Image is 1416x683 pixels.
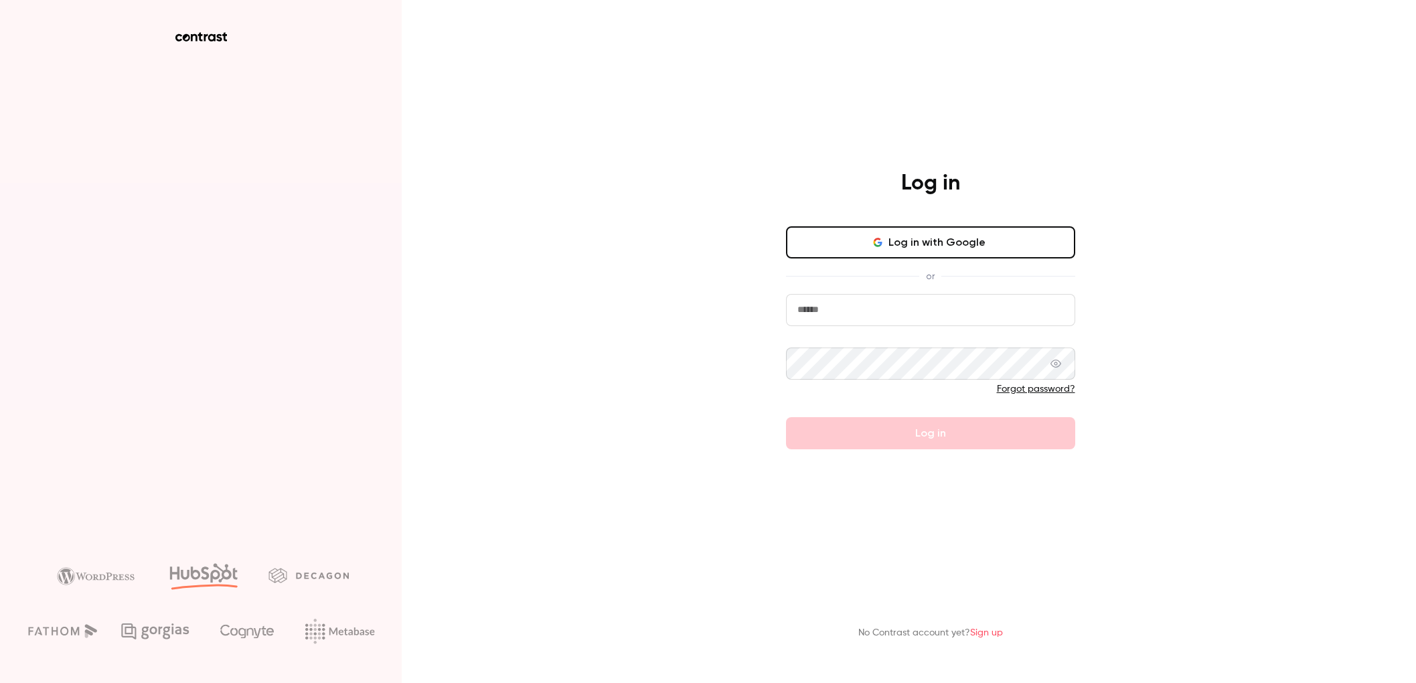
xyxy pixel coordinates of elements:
[268,568,349,583] img: decagon
[919,269,941,283] span: or
[858,626,1003,640] p: No Contrast account yet?
[786,226,1075,258] button: Log in with Google
[970,628,1003,637] a: Sign up
[901,170,960,197] h4: Log in
[997,384,1075,394] a: Forgot password?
